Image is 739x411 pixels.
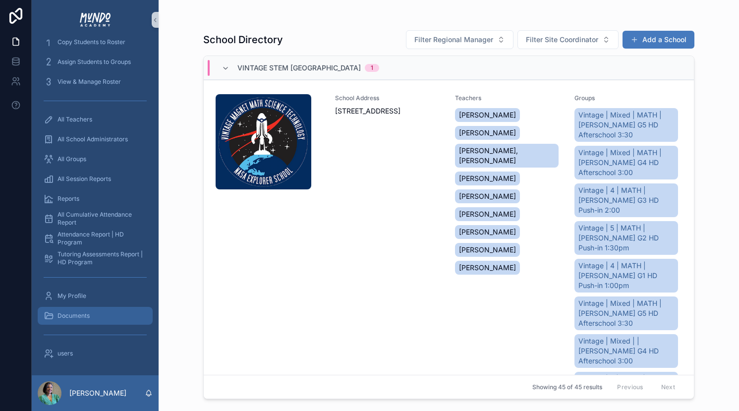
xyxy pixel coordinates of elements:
a: Tutoring Assessments Report | HD Program [38,249,153,267]
span: Showing 45 of 45 results [532,383,602,391]
a: All School Administrators [38,130,153,148]
span: Attendance Report | HD Program [57,231,143,246]
div: 1 [371,64,373,72]
span: Documents [57,312,90,320]
span: Vintage | Mixed | | [PERSON_NAME] G4 HD Afterschool 3:00 [578,336,674,366]
a: Documents [38,307,153,325]
span: Vintage | Mixed | MATH | [PERSON_NAME] G4 HD Afterschool 3:00 [578,148,674,177]
span: Vintage | Mixed | MATH | [PERSON_NAME] G5 HD Afterschool 3:30 [578,298,674,328]
a: Vintage | Mixed | MATH | [PERSON_NAME] G5 HD Afterschool 3:30 [574,108,678,142]
a: My Profile [38,287,153,305]
span: [PERSON_NAME] [459,263,516,273]
a: Assign Students to Groups [38,53,153,71]
span: School Address [335,94,443,102]
span: [PERSON_NAME] [459,128,516,138]
a: Vintage | 5 | MATH | [PERSON_NAME] G3 HD Push-in 2:00 [574,372,678,406]
span: Filter Site Coordinator [526,35,598,45]
span: Tutoring Assessments Report | HD Program [57,250,143,266]
a: users [38,345,153,362]
span: Vintage | 4 | MATH | [PERSON_NAME] G1 HD Push-in 1:00pm [578,261,674,291]
a: Vintage | 4 | MATH | [PERSON_NAME] G1 HD Push-in 1:00pm [574,259,678,293]
a: Vintage | Mixed | MATH | [PERSON_NAME] G5 HD Afterschool 3:30 [574,296,678,330]
span: My Profile [57,292,86,300]
span: [PERSON_NAME] [459,227,516,237]
span: users [57,350,73,357]
span: [PERSON_NAME] [459,191,516,201]
span: [PERSON_NAME] [459,174,516,183]
img: App logo [79,12,112,28]
p: [PERSON_NAME] [69,388,126,398]
span: [PERSON_NAME], [PERSON_NAME] [459,146,555,166]
span: Copy Students to Roster [57,38,125,46]
a: All Cumulative Attendance Report [38,210,153,228]
span: [STREET_ADDRESS] [335,106,443,116]
span: [PERSON_NAME] [459,110,516,120]
a: View & Manage Roster [38,73,153,91]
span: Vintage | 5 | MATH | [PERSON_NAME] G2 HD Push-in 1:30pm [578,223,674,253]
div: scrollable content [32,40,159,375]
a: Vintage | Mixed | MATH | [PERSON_NAME] G4 HD Afterschool 3:00 [574,146,678,179]
span: Reports [57,195,79,203]
span: All Session Reports [57,175,111,183]
span: All Teachers [57,116,92,123]
span: Vintage | 5 | MATH | [PERSON_NAME] G3 HD Push-in 2:00 [578,374,674,404]
span: Vintage STEM [GEOGRAPHIC_DATA] [237,63,361,73]
a: Copy Students to Roster [38,33,153,51]
span: All Cumulative Attendance Report [57,211,143,227]
span: [PERSON_NAME] [459,245,516,255]
button: Select Button [406,30,513,49]
span: Vintage | Mixed | MATH | [PERSON_NAME] G5 HD Afterschool 3:30 [578,110,674,140]
span: View & Manage Roster [57,78,121,86]
a: All Session Reports [38,170,153,188]
span: Groups [574,94,682,102]
a: Vintage | 4 | MATH | [PERSON_NAME] G3 HD Push-in 2:00 [574,183,678,217]
h1: School Directory [203,33,283,47]
span: Vintage | 4 | MATH | [PERSON_NAME] G3 HD Push-in 2:00 [578,185,674,215]
span: All School Administrators [57,135,128,143]
a: All Groups [38,150,153,168]
a: Vintage | 5 | MATH | [PERSON_NAME] G2 HD Push-in 1:30pm [574,221,678,255]
img: Screenshot-2025-08-11-at-1.19.37-PM.png [216,94,311,189]
a: Attendance Report | HD Program [38,230,153,247]
a: Reports [38,190,153,208]
button: Select Button [517,30,619,49]
a: Vintage | Mixed | | [PERSON_NAME] G4 HD Afterschool 3:00 [574,334,678,368]
button: Add a School [623,31,694,49]
span: Filter Regional Manager [414,35,493,45]
span: [PERSON_NAME] [459,209,516,219]
a: All Teachers [38,111,153,128]
span: All Groups [57,155,86,163]
span: Teachers [455,94,563,102]
span: Assign Students to Groups [57,58,131,66]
